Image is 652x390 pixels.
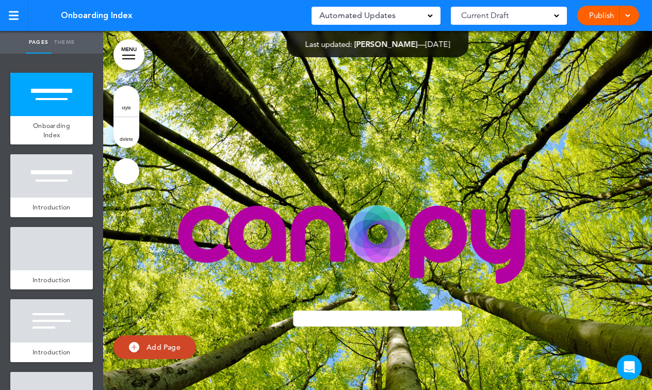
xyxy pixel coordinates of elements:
[10,270,93,290] a: Introduction
[585,6,617,25] a: Publish
[10,343,93,362] a: Introduction
[426,39,450,49] span: [DATE]
[461,8,509,23] span: Current Draft
[354,39,418,49] span: [PERSON_NAME]
[113,39,144,70] a: MENU
[305,39,352,49] span: Last updated:
[113,117,139,148] a: delete
[319,8,396,23] span: Automated Updates
[61,10,133,21] span: Onboarding Index
[10,198,93,217] a: Introduction
[52,31,77,54] a: Theme
[120,136,133,142] span: delete
[32,275,71,284] span: Introduction
[32,348,71,356] span: Introduction
[129,342,139,352] img: add.svg
[10,116,93,144] a: Onboarding Index
[113,86,139,117] a: style
[305,40,450,48] div: —
[33,121,70,139] span: Onboarding Index
[146,342,181,351] span: Add Page
[617,355,642,380] div: Open Intercom Messenger
[122,104,131,110] span: style
[26,31,52,54] a: Pages
[113,335,196,360] a: Add Page
[32,203,71,212] span: Introduction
